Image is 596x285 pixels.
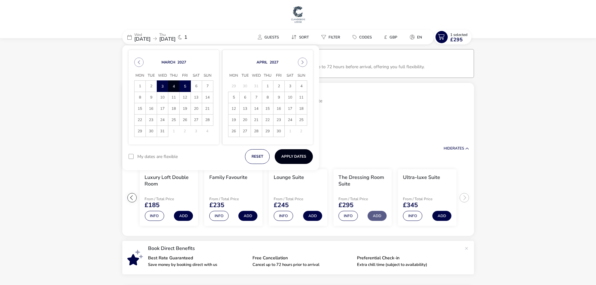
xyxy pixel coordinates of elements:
[168,115,179,126] td: 25
[191,81,202,92] td: 6
[273,115,284,125] span: 23
[262,92,273,103] td: 8
[329,35,340,40] span: Filter
[228,126,239,137] span: 26
[180,92,191,103] span: 12
[228,81,239,92] td: 29
[405,33,430,42] naf-pibe-menu-bar-item: en
[191,126,202,137] td: 3
[134,81,145,92] td: 1
[403,197,447,201] p: From / Total Price
[251,126,262,137] td: 28
[202,81,213,92] td: 7
[168,115,179,125] span: 25
[259,98,469,104] p: 1 night B&B | Best available rate
[179,115,191,126] td: 26
[157,126,168,137] td: 31
[239,92,251,103] td: 6
[134,115,145,126] td: 22
[209,202,224,208] span: £235
[168,81,179,92] td: 4
[403,211,422,221] button: Info
[177,60,186,65] button: Choose Year
[296,92,307,103] span: 11
[405,33,427,42] button: en
[252,263,352,267] p: Cancel up to 72 hours prior to arrival
[285,115,296,125] span: 24
[273,92,284,103] span: 9
[262,115,273,125] span: 22
[148,256,247,260] p: Best Rate Guaranteed
[239,126,251,137] td: 27
[432,211,451,221] button: Add
[284,126,296,137] td: 1
[395,167,459,229] swiper-slide: 8 / 8
[168,103,179,115] td: 18
[262,71,273,80] span: Thu
[251,115,262,125] span: 21
[146,115,157,125] span: 23
[262,126,273,137] span: 29
[290,5,306,24] a: Main Website
[296,103,307,115] td: 18
[191,92,202,103] td: 13
[444,146,469,150] button: HideRates
[209,197,254,201] p: From / Total Price
[179,81,191,92] td: 5
[179,103,191,115] td: 19
[274,197,318,201] p: From / Total Price
[330,167,395,229] swiper-slide: 7 / 8
[251,92,262,103] span: 7
[161,60,175,65] button: Choose Month
[191,115,202,126] td: 27
[157,92,168,103] span: 10
[286,33,316,42] naf-pibe-menu-bar-item: Sort
[444,146,452,151] span: Hide
[296,81,307,92] td: 4
[368,211,387,221] button: Add
[264,35,279,40] span: Guests
[134,36,150,43] span: [DATE]
[202,126,213,137] td: 4
[168,71,179,80] span: Thu
[251,126,262,137] span: 28
[239,81,251,92] td: 30
[284,81,296,92] td: 3
[157,71,168,80] span: Wed
[209,174,247,181] h3: Family Favourite
[157,115,168,126] td: 24
[257,60,267,65] button: Choose Month
[191,71,202,80] span: Sat
[135,103,145,114] span: 15
[239,115,251,126] td: 20
[251,115,262,126] td: 21
[145,81,157,92] td: 2
[379,33,405,42] naf-pibe-menu-bar-item: £GBP
[339,202,354,208] span: £295
[299,35,309,40] span: Sort
[184,35,187,40] span: 1
[191,115,202,125] span: 27
[201,167,266,229] swiper-slide: 5 / 8
[296,115,307,125] span: 25
[202,92,213,103] td: 14
[259,88,469,95] h2: Bed & Breakfast
[134,92,145,103] td: 8
[403,202,418,208] span: £345
[179,126,191,137] td: 2
[180,81,190,92] span: 5
[251,103,262,115] td: 14
[168,92,179,103] span: 11
[296,71,307,80] span: Sun
[285,92,296,103] span: 10
[275,149,313,164] button: Apply Dates
[146,103,157,114] span: 16
[209,211,229,221] button: Info
[262,81,273,92] span: 1
[303,211,322,221] button: Add
[316,33,348,42] naf-pibe-menu-bar-item: Filter
[240,115,251,125] span: 20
